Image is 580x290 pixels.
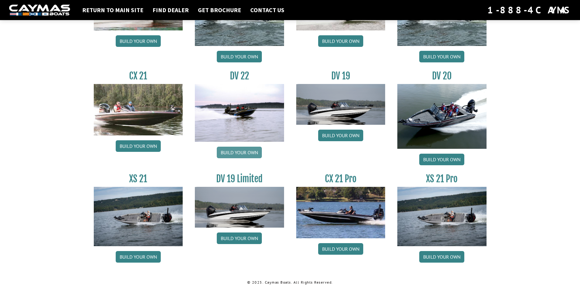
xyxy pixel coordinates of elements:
a: Get Brochure [195,6,244,14]
img: DV_20_from_website_for_caymas_connect.png [397,84,487,149]
img: DV22_original_motor_cropped_for_caymas_connect.jpg [195,84,284,142]
a: Find Dealer [149,6,192,14]
a: Build your own [116,35,161,47]
h3: CX 21 [94,70,183,82]
p: © 2025. Caymas Boats. All Rights Reserved. [94,280,487,285]
a: Build your own [318,130,363,141]
a: Build your own [116,251,161,263]
h3: DV 20 [397,70,487,82]
a: Build your own [217,232,262,244]
img: dv-19-ban_from_website_for_caymas_connect.png [195,187,284,228]
a: Build your own [217,51,262,62]
a: Build your own [419,154,464,165]
a: Build your own [419,251,464,263]
img: CX-21Pro_thumbnail.jpg [296,187,385,238]
img: dv-19-ban_from_website_for_caymas_connect.png [296,84,385,125]
a: Build your own [217,147,262,158]
img: CX21_thumb.jpg [94,84,183,135]
h3: DV 19 Limited [195,173,284,184]
a: Build your own [318,243,363,255]
h3: XS 21 [94,173,183,184]
img: white-logo-c9c8dbefe5ff5ceceb0f0178aa75bf4bb51f6bca0971e226c86eb53dfe498488.png [9,5,70,16]
h3: DV 19 [296,70,385,82]
a: Return to main site [79,6,146,14]
h3: DV 22 [195,70,284,82]
a: Build your own [419,51,464,62]
h3: XS 21 Pro [397,173,487,184]
img: XS_21_thumbnail.jpg [94,187,183,246]
a: Contact Us [247,6,287,14]
div: 1-888-4CAYMAS [487,3,571,17]
h3: CX 21 Pro [296,173,385,184]
img: XS_21_thumbnail.jpg [397,187,487,246]
a: Build your own [116,140,161,152]
a: Build your own [318,35,363,47]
